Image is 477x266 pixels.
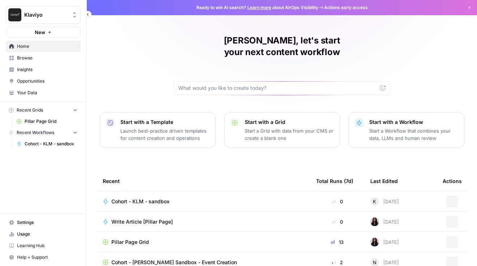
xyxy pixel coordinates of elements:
button: Start with a WorkflowStart a Workflow that combines your data, LLMs and human review [349,112,464,148]
div: Last Edited [370,171,398,191]
a: Insights [6,64,81,75]
span: Home [17,43,77,50]
div: Actions [443,171,462,191]
button: Start with a GridStart a Grid with data from your CMS or create a blank one [224,112,340,148]
input: What would you like to create today? [178,84,377,92]
div: [DATE] [370,217,399,226]
span: Cohort - KLM - sandbox [25,141,77,147]
span: New [35,29,45,36]
a: Pillar Page Grid [103,238,304,246]
a: Learn more [247,5,271,10]
a: Pillar Page Grid [13,116,81,127]
p: Start a Workflow that combines your data, LLMs and human review [369,127,458,142]
span: Pillar Page Grid [25,118,77,125]
h1: [PERSON_NAME], let's start your next content workflow [174,35,391,58]
span: Learning Hub [17,242,77,249]
span: Recent Grids [17,107,43,113]
div: 0 [316,198,359,205]
div: 2 [316,259,359,266]
a: Cohort - KLM - sandbox [103,198,304,205]
div: [DATE] [370,238,399,246]
span: Actions early access [324,4,368,11]
a: Browse [6,52,81,64]
span: Your Data [17,90,77,96]
a: Home [6,41,81,52]
div: 0 [316,218,359,225]
div: [DATE] [370,197,399,206]
button: Recent Grids [6,105,81,116]
a: Write Article [Pillar Page] [103,218,304,225]
a: Learning Hub [6,240,81,252]
a: Settings [6,217,81,228]
p: Start with a Workflow [369,119,458,126]
span: Pillar Page Grid [111,238,149,246]
p: Start a Grid with data from your CMS or create a blank one [245,127,334,142]
a: Opportunities [6,75,81,87]
button: Workspace: Klaviyo [6,6,81,24]
span: Cohort - [PERSON_NAME] Sandbox - Event Creation [111,259,237,266]
button: Help + Support [6,252,81,263]
span: Ready to win AI search? about AirOps Visibility [196,4,318,11]
a: Cohort - KLM - sandbox [13,138,81,150]
span: Help + Support [17,254,77,261]
div: Total Runs (7d) [316,171,353,191]
button: Recent Workflows [6,127,81,138]
span: N [373,259,376,266]
a: Your Data [6,87,81,99]
span: Klaviyo [24,11,68,18]
img: Klaviyo Logo [8,8,21,21]
button: New [6,27,81,38]
span: Recent Workflows [17,129,54,136]
span: Usage [17,231,77,237]
div: Recent [103,171,304,191]
a: Cohort - [PERSON_NAME] Sandbox - Event Creation [103,259,304,266]
span: Settings [17,219,77,226]
span: Cohort - KLM - sandbox [111,198,170,205]
span: Opportunities [17,78,77,84]
p: Start with a Grid [245,119,334,126]
p: Start with a Template [120,119,209,126]
button: Start with a TemplateLaunch best-practice driven templates for content creation and operations [100,112,216,148]
img: rox323kbkgutb4wcij4krxobkpon [370,217,379,226]
a: Usage [6,228,81,240]
div: 13 [316,238,359,246]
span: Browse [17,55,77,61]
img: rox323kbkgutb4wcij4krxobkpon [370,238,379,246]
span: Write Article [Pillar Page] [111,218,173,225]
p: Launch best-practice driven templates for content creation and operations [120,127,209,142]
span: K [373,198,376,205]
span: Insights [17,66,77,73]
